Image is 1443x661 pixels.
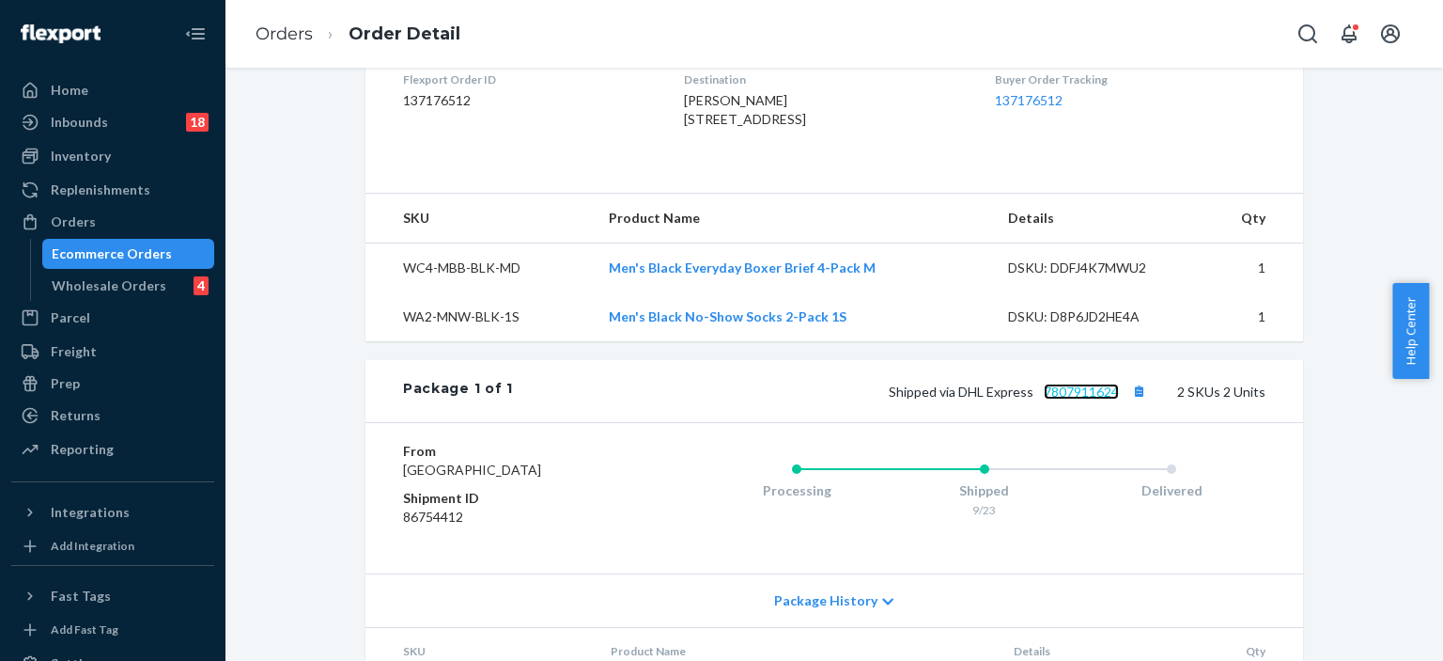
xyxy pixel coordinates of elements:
dt: Shipment ID [403,489,628,508]
dt: Destination [684,71,964,87]
a: Parcel [11,303,214,333]
th: Qty [1200,194,1303,244]
a: 7807911624 [1044,384,1119,400]
div: Ecommerce Orders [52,244,172,263]
img: Flexport logo [21,24,101,43]
div: Home [51,81,88,100]
button: Fast Tags [11,581,214,611]
a: Inventory [11,141,214,171]
a: Men's Black Everyday Boxer Brief 4-Pack M [609,260,876,275]
a: 137176512 [995,92,1063,108]
div: Delivered [1078,481,1265,500]
td: 1 [1200,244,1303,293]
span: Package History [774,591,877,610]
span: Shipped via DHL Express [889,384,1151,400]
div: Add Integration [51,538,134,554]
div: 18 [186,113,209,132]
dd: 86754412 [403,508,628,527]
button: Open Search Box [1289,15,1327,53]
a: Reporting [11,434,214,464]
div: Returns [51,406,101,425]
a: Men's Black No-Show Socks 2-Pack 1S [609,308,846,324]
span: Support [38,13,105,30]
th: Details [993,194,1200,244]
div: Orders [51,212,96,231]
button: Close Navigation [177,15,214,53]
div: Freight [51,342,97,361]
dt: From [403,442,628,461]
div: Inventory [51,147,111,165]
td: WC4-MBB-BLK-MD [365,244,594,293]
dd: 137176512 [403,91,654,110]
div: 2 SKUs 2 Units [513,379,1265,403]
button: Help Center [1392,283,1429,379]
div: Processing [703,481,891,500]
a: Order Detail [349,24,460,44]
a: Freight [11,337,214,367]
div: Fast Tags [51,587,111,606]
dt: Flexport Order ID [403,71,654,87]
button: Copy tracking number [1126,379,1151,403]
a: Orders [256,24,313,44]
div: Replenishments [51,181,150,199]
span: [PERSON_NAME] [STREET_ADDRESS] [684,92,806,127]
button: Open notifications [1330,15,1368,53]
div: Prep [51,374,80,393]
th: Product Name [594,194,993,244]
a: Ecommerce Orders [42,239,215,269]
dt: Buyer Order Tracking [995,71,1265,87]
div: Package 1 of 1 [403,379,513,403]
a: Prep [11,369,214,399]
div: Inbounds [51,113,108,132]
td: 1 [1200,292,1303,341]
div: DSKU: D8P6JD2HE4A [1008,307,1185,326]
div: Reporting [51,440,114,459]
div: 4 [194,276,209,295]
button: Integrations [11,497,214,527]
th: SKU [365,194,594,244]
div: Shipped [891,481,1078,500]
a: Add Fast Tag [11,619,214,641]
td: WA2-MNW-BLK-1S [365,292,594,341]
a: Add Integration [11,535,214,558]
a: Orders [11,207,214,237]
div: DSKU: DDFJ4K7MWU2 [1008,259,1185,277]
span: [GEOGRAPHIC_DATA] [403,462,541,478]
ol: breadcrumbs [240,7,475,62]
a: Wholesale Orders4 [42,271,215,301]
a: Inbounds18 [11,107,214,137]
div: Integrations [51,503,130,522]
div: Wholesale Orders [52,276,166,295]
div: Parcel [51,308,90,327]
button: Open account menu [1372,15,1409,53]
div: 9/23 [891,502,1078,518]
a: Returns [11,401,214,431]
div: Add Fast Tag [51,622,118,637]
a: Replenishments [11,175,214,205]
a: Home [11,75,214,105]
